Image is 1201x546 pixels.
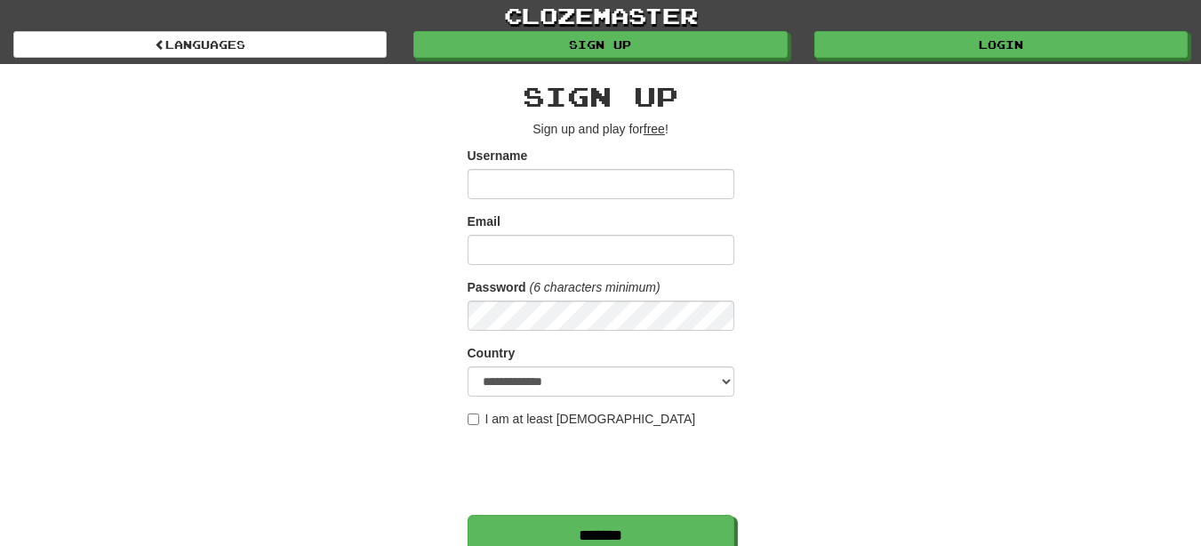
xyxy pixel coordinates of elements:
a: Sign up [413,31,787,58]
a: Languages [13,31,387,58]
em: (6 characters minimum) [530,280,661,294]
label: Country [468,344,516,362]
iframe: reCAPTCHA [468,437,738,506]
label: Email [468,213,500,230]
input: I am at least [DEMOGRAPHIC_DATA] [468,414,479,425]
label: Username [468,147,528,165]
u: free [644,122,665,136]
p: Sign up and play for ! [468,120,734,138]
a: Login [814,31,1188,58]
label: I am at least [DEMOGRAPHIC_DATA] [468,410,696,428]
h2: Sign up [468,82,734,111]
label: Password [468,278,526,296]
